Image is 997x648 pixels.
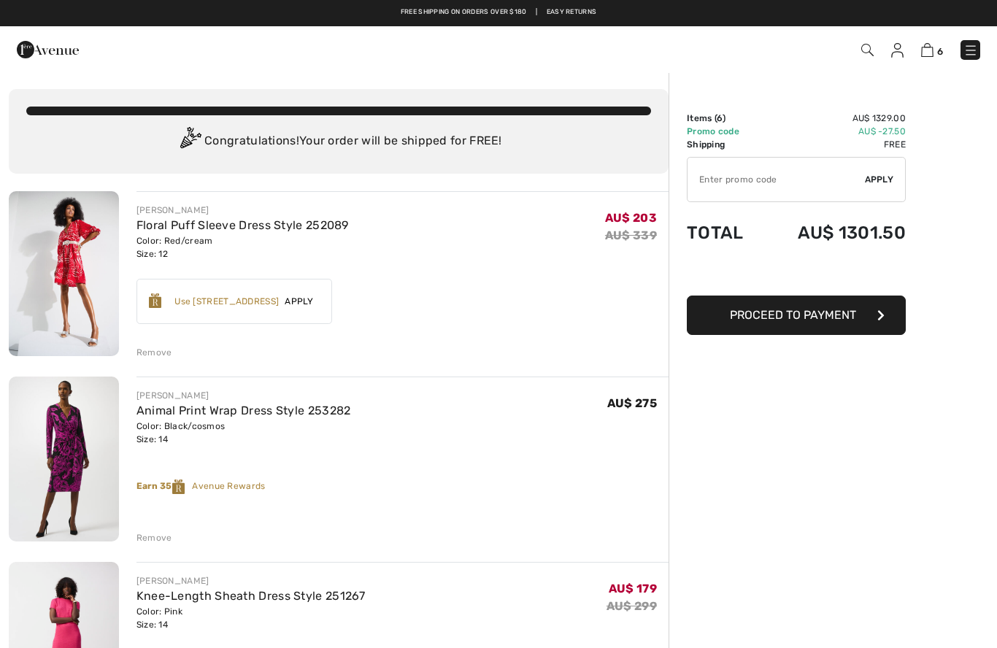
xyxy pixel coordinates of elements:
td: Shipping [687,138,762,151]
img: Animal Print Wrap Dress Style 253282 [9,377,119,541]
strong: Earn 35 [136,481,193,491]
span: 6 [937,46,943,57]
span: Apply [865,173,894,186]
img: 1ère Avenue [17,35,79,64]
td: AU$ 1301.50 [762,208,906,258]
span: Apply [279,295,320,308]
span: AU$ 203 [605,211,657,225]
img: Search [861,44,874,56]
s: AU$ 299 [607,599,657,613]
input: Promo code [688,158,865,201]
span: AU$ 179 [609,582,657,595]
a: 1ère Avenue [17,42,79,55]
span: Proceed to Payment [730,308,856,322]
div: [PERSON_NAME] [136,204,349,217]
div: [PERSON_NAME] [136,574,366,587]
div: Avenue Rewards [136,479,669,494]
button: Proceed to Payment [687,296,906,335]
span: | [536,7,537,18]
td: Total [687,208,762,258]
a: 6 [921,41,943,58]
div: Congratulations! Your order will be shipped for FREE! [26,127,651,156]
div: Remove [136,346,172,359]
a: Floral Puff Sleeve Dress Style 252089 [136,218,349,232]
img: Floral Puff Sleeve Dress Style 252089 [9,191,119,356]
span: 6 [717,113,723,123]
td: AU$ -27.50 [762,125,906,138]
img: Shopping Bag [921,43,934,57]
td: Free [762,138,906,151]
div: Color: Black/cosmos Size: 14 [136,420,351,446]
td: Items ( ) [687,112,762,125]
s: AU$ 339 [605,228,657,242]
a: Easy Returns [547,7,597,18]
td: AU$ 1329.00 [762,112,906,125]
div: Remove [136,531,172,544]
a: Animal Print Wrap Dress Style 253282 [136,404,351,417]
img: My Info [891,43,904,58]
div: Color: Red/cream Size: 12 [136,234,349,261]
a: Knee-Length Sheath Dress Style 251267 [136,589,366,603]
img: Menu [963,43,978,58]
img: Reward-Logo.svg [172,479,185,494]
img: Reward-Logo.svg [149,293,162,308]
td: Promo code [687,125,762,138]
img: Congratulation2.svg [175,127,204,156]
div: Use [STREET_ADDRESS] [174,295,279,308]
div: Color: Pink Size: 14 [136,605,366,631]
a: Free shipping on orders over $180 [401,7,527,18]
iframe: PayPal [687,258,906,290]
span: AU$ 275 [607,396,657,410]
div: [PERSON_NAME] [136,389,351,402]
